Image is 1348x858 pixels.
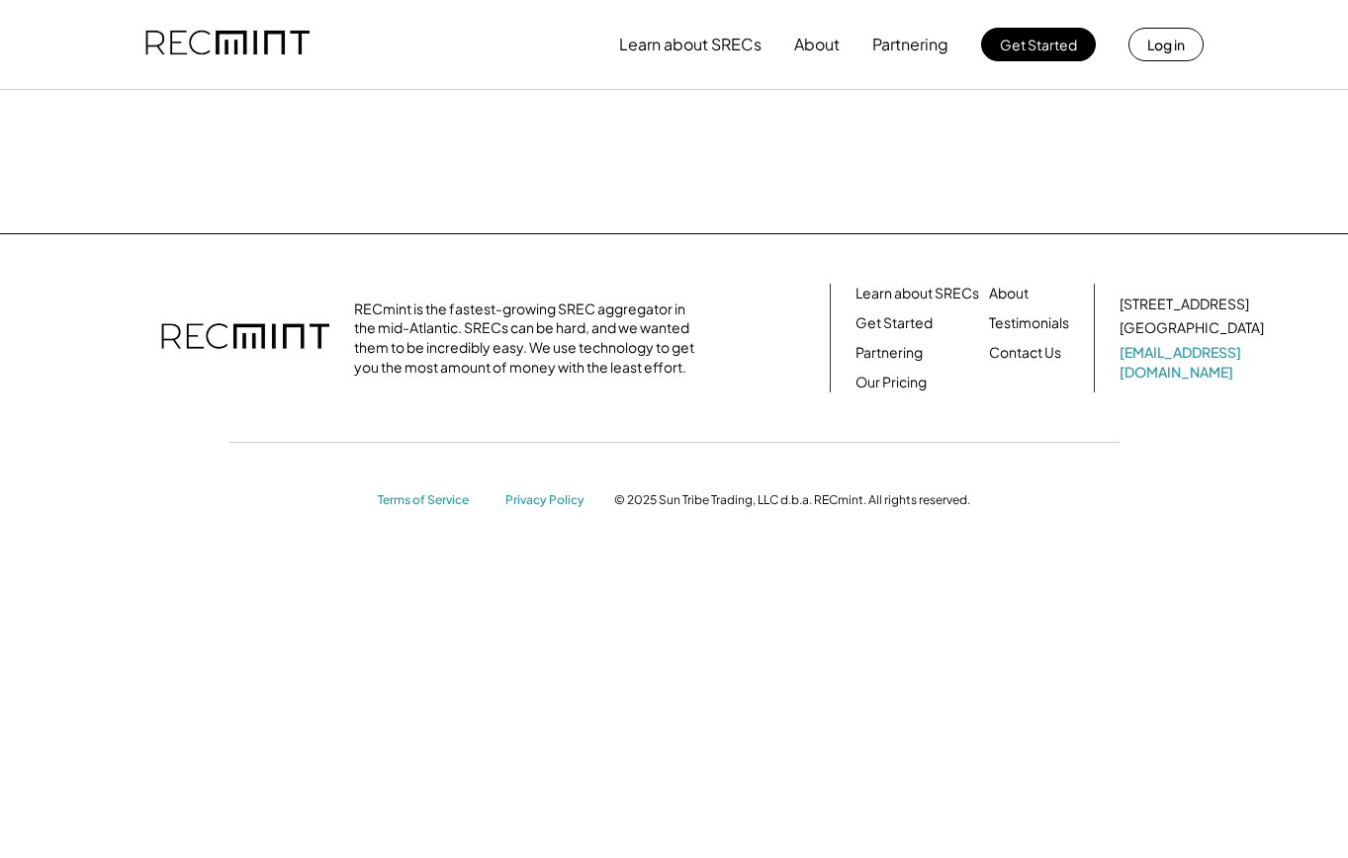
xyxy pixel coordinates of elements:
a: Learn about SRECs [855,284,979,303]
button: Partnering [872,25,948,64]
a: Testimonials [989,313,1069,333]
a: Partnering [855,343,923,363]
a: Terms of Service [378,492,487,509]
button: Get Started [981,28,1096,61]
a: About [989,284,1029,303]
div: RECmint is the fastest-growing SREC aggregator in the mid-Atlantic. SRECs can be hard, and we wan... [354,300,705,377]
a: Get Started [855,313,933,333]
a: Contact Us [989,343,1061,363]
img: recmint-logotype%403x.png [161,303,329,373]
button: Learn about SRECs [619,25,762,64]
div: [STREET_ADDRESS] [1120,295,1249,314]
button: About [794,25,840,64]
a: Our Pricing [855,373,927,392]
a: [EMAIL_ADDRESS][DOMAIN_NAME] [1120,343,1268,382]
button: Log in [1128,28,1204,61]
img: recmint-logotype%403x.png [145,11,310,78]
a: Privacy Policy [505,492,594,509]
div: [GEOGRAPHIC_DATA] [1120,318,1264,338]
div: © 2025 Sun Tribe Trading, LLC d.b.a. RECmint. All rights reserved. [614,492,970,508]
